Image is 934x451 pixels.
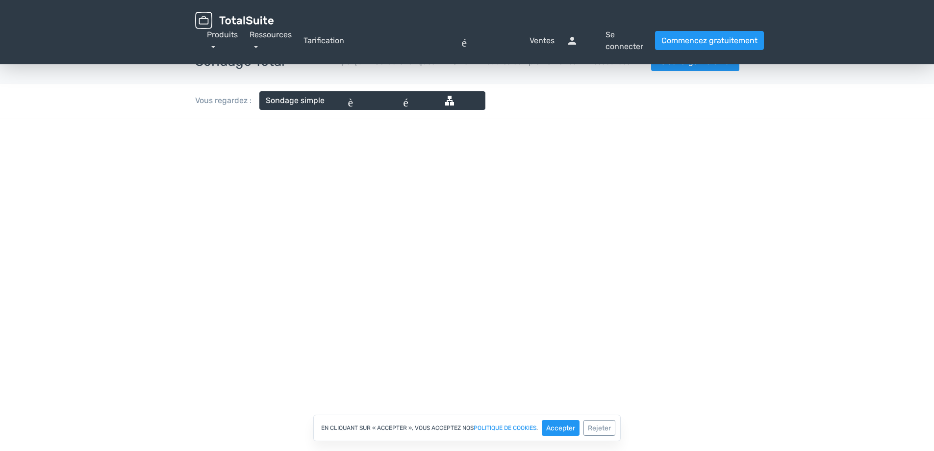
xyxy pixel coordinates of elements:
button: Accepter [542,420,580,436]
font: Modules complémentaires [480,57,577,66]
font: flèche déroulante [325,95,479,106]
font: Ventes [530,36,555,45]
font: Se connecter [606,30,643,51]
font: question_réponse [344,35,526,47]
font: . [536,424,538,431]
img: TotalSuite pour WordPress [195,12,274,29]
a: question_réponseVentes [344,35,555,47]
button: Rejeter [583,420,615,436]
a: Produits [207,30,238,51]
a: Sondage simple flèche déroulante [259,91,485,110]
font: Commencez gratuitement [661,36,757,45]
font: Sondage simple [266,96,325,105]
a: personneSe connecter [566,29,643,53]
font: Accepter [546,424,575,432]
a: politique de cookies [474,425,536,431]
font: Ressources [588,57,631,66]
a: Ressources [588,57,639,66]
font: personne [566,35,602,47]
font: Tarification [303,36,344,45]
a: Tarification [303,35,344,47]
font: Caractéristiques [375,57,435,66]
font: Vous regardez : [195,96,252,105]
font: politique de cookies [474,424,536,431]
font: Ressources [250,30,292,39]
font: Aperçu [336,57,363,66]
a: Commencez gratuitement [655,31,764,50]
font: Rejeter [588,424,611,432]
a: Ressources [250,30,292,51]
font: En cliquant sur « Accepter », vous acceptez nos [321,424,474,431]
font: Produits [207,30,238,39]
font: Démo [447,57,468,66]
